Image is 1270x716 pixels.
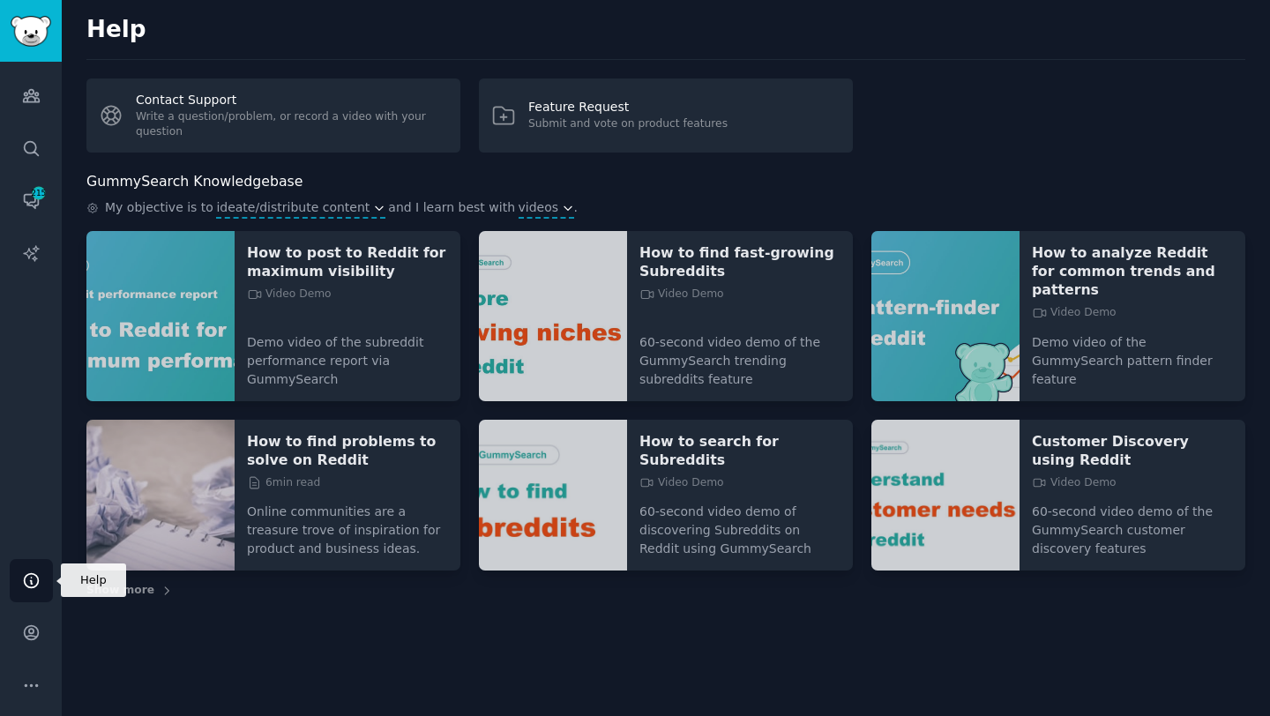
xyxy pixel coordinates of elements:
[639,432,840,469] a: How to search for Subreddits
[86,171,303,193] h2: GummySearch Knowledgebase
[247,287,332,302] span: Video Demo
[247,475,320,491] span: 6 min read
[1032,243,1233,299] a: How to analyze Reddit for common trends and patterns
[639,475,724,491] span: Video Demo
[871,231,1020,401] img: How to analyze Reddit for common trends and patterns
[1032,475,1117,491] span: Video Demo
[11,16,51,47] img: GummySearch logo
[479,420,627,571] img: How to search for Subreddits
[1032,305,1117,321] span: Video Demo
[216,198,385,217] button: ideate/distribute content
[639,243,840,280] a: How to find fast-growing Subreddits
[86,16,1245,44] h2: Help
[86,198,1245,219] div: .
[519,198,574,217] button: videos
[86,583,154,599] span: Show more
[247,490,448,558] p: Online communities are a treasure trove of inspiration for product and business ideas.
[479,78,853,153] a: Feature RequestSubmit and vote on product features
[10,179,53,222] a: 215
[86,78,460,153] a: Contact SupportWrite a question/problem, or record a video with your question
[479,231,627,401] img: How to find fast-growing Subreddits
[639,490,840,558] p: 60-second video demo of discovering Subreddits on Reddit using GummySearch
[1032,321,1233,389] p: Demo video of the GummySearch pattern finder feature
[1032,490,1233,558] p: 60-second video demo of the GummySearch customer discovery features
[31,187,47,199] span: 215
[105,198,213,219] span: My objective is to
[528,116,728,132] div: Submit and vote on product features
[639,287,724,302] span: Video Demo
[247,243,448,280] a: How to post to Reddit for maximum visibility
[247,321,448,389] p: Demo video of the subreddit performance report via GummySearch
[247,432,448,469] a: How to find problems to solve on Reddit
[216,198,370,217] span: ideate/distribute content
[871,420,1020,571] img: Customer Discovery using Reddit
[528,98,728,116] div: Feature Request
[519,198,559,217] span: videos
[639,321,840,389] p: 60-second video demo of the GummySearch trending subreddits feature
[1032,432,1233,469] a: Customer Discovery using Reddit
[388,198,515,219] span: and I learn best with
[86,231,235,401] img: How to post to Reddit for maximum visibility
[86,420,235,571] img: How to find problems to solve on Reddit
